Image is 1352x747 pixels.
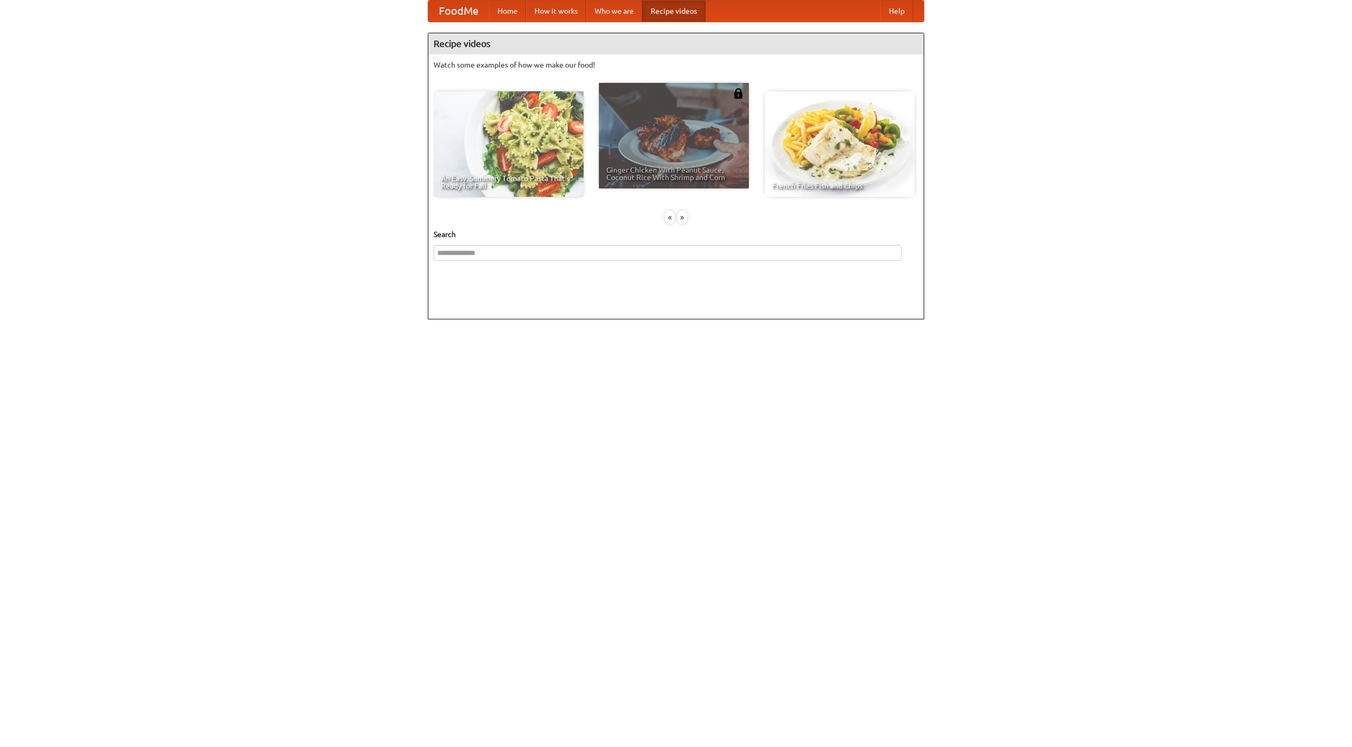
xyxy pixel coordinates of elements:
[441,175,576,190] span: An Easy, Summery Tomato Pasta That's Ready for Fall
[526,1,586,22] a: How it works
[765,91,915,197] a: French Fries Fish and Chips
[678,211,687,224] div: »
[642,1,706,22] a: Recipe videos
[880,1,913,22] a: Help
[434,229,918,240] h5: Search
[434,91,584,197] a: An Easy, Summery Tomato Pasta That's Ready for Fall
[428,33,924,54] h4: Recipe videos
[665,211,674,224] div: «
[428,1,489,22] a: FoodMe
[489,1,526,22] a: Home
[586,1,642,22] a: Who we are
[772,182,907,190] span: French Fries Fish and Chips
[733,88,744,99] img: 483408.png
[434,60,918,70] p: Watch some examples of how we make our food!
